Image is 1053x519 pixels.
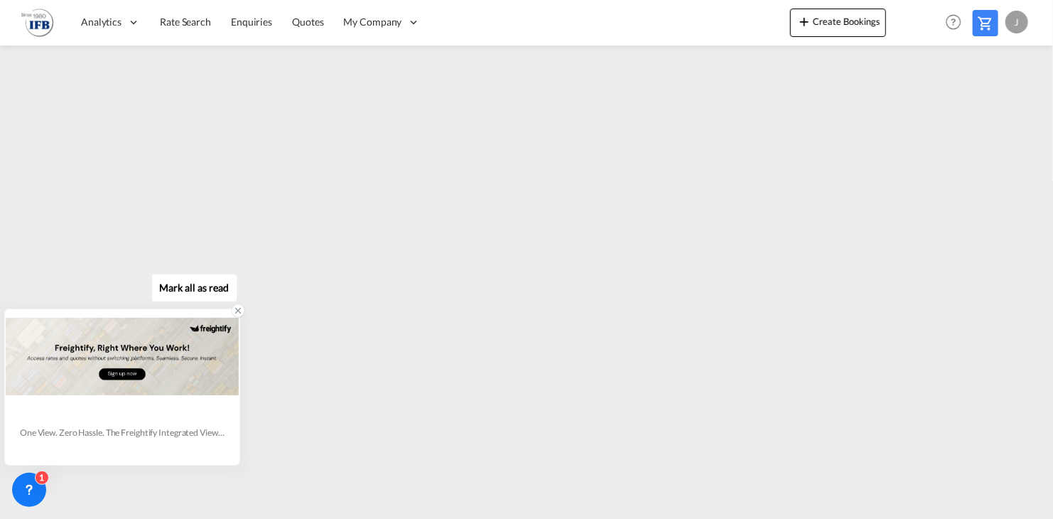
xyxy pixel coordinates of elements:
[941,10,973,36] div: Help
[941,10,966,34] span: Help
[81,15,121,29] span: Analytics
[790,9,886,37] button: icon-plus 400-fgCreate Bookings
[231,16,272,28] span: Enquiries
[160,16,211,28] span: Rate Search
[344,15,402,29] span: My Company
[292,16,323,28] span: Quotes
[796,13,813,30] md-icon: icon-plus 400-fg
[1005,11,1028,33] div: J
[21,6,53,38] img: 2b726980256c11eeaa87296e05903fd5.png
